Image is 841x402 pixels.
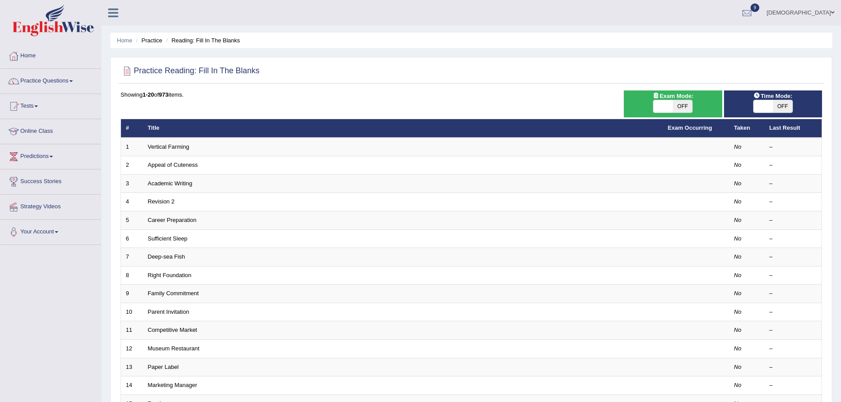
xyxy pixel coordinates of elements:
a: Practice Questions [0,69,101,91]
span: OFF [673,100,692,113]
div: – [769,326,817,334]
em: No [734,180,742,187]
a: Right Foundation [148,272,192,278]
th: Taken [729,119,765,138]
em: No [734,162,742,168]
b: 1-20 [143,91,154,98]
div: – [769,289,817,298]
a: Vertical Farming [148,143,189,150]
td: 13 [121,358,143,376]
a: Your Account [0,220,101,242]
td: 9 [121,285,143,303]
td: 11 [121,321,143,340]
em: No [734,364,742,370]
div: Showing of items. [121,90,822,99]
div: – [769,143,817,151]
em: No [734,272,742,278]
div: – [769,381,817,390]
td: 1 [121,138,143,156]
a: Family Commitment [148,290,199,297]
a: Paper Label [148,364,179,370]
a: Predictions [0,144,101,166]
a: Appeal of Cuteness [148,162,198,168]
a: Parent Invitation [148,308,189,315]
a: Home [0,44,101,66]
td: 2 [121,156,143,175]
a: Online Class [0,119,101,141]
div: – [769,198,817,206]
a: Deep-sea Fish [148,253,185,260]
td: 5 [121,211,143,230]
div: – [769,253,817,261]
a: Home [117,37,132,44]
em: No [734,308,742,315]
li: Reading: Fill In The Blanks [164,36,240,45]
span: Time Mode: [750,91,796,101]
a: Sufficient Sleep [148,235,188,242]
span: OFF [773,100,792,113]
td: 6 [121,229,143,248]
a: Success Stories [0,169,101,192]
a: Strategy Videos [0,195,101,217]
th: Last Result [765,119,822,138]
em: No [734,235,742,242]
a: Museum Restaurant [148,345,200,352]
td: 12 [121,339,143,358]
b: 973 [159,91,169,98]
li: Practice [134,36,162,45]
a: Revision 2 [148,198,175,205]
td: 14 [121,376,143,395]
a: Marketing Manager [148,382,197,388]
span: Exam Mode: [649,91,697,101]
a: Competitive Market [148,327,197,333]
em: No [734,382,742,388]
div: Show exams occurring in exams [624,90,722,117]
div: – [769,345,817,353]
td: 4 [121,193,143,211]
em: No [734,143,742,150]
div: – [769,271,817,280]
div: – [769,161,817,169]
td: 10 [121,303,143,321]
em: No [734,217,742,223]
em: No [734,198,742,205]
div: – [769,363,817,372]
a: Exam Occurring [668,124,712,131]
h2: Practice Reading: Fill In The Blanks [121,64,260,78]
a: Academic Writing [148,180,192,187]
span: 9 [750,4,759,12]
em: No [734,253,742,260]
em: No [734,345,742,352]
div: – [769,216,817,225]
a: Tests [0,94,101,116]
th: # [121,119,143,138]
em: No [734,327,742,333]
a: Career Preparation [148,217,197,223]
td: 3 [121,174,143,193]
div: – [769,235,817,243]
div: – [769,180,817,188]
div: – [769,308,817,316]
td: 7 [121,248,143,267]
em: No [734,290,742,297]
td: 8 [121,266,143,285]
th: Title [143,119,663,138]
